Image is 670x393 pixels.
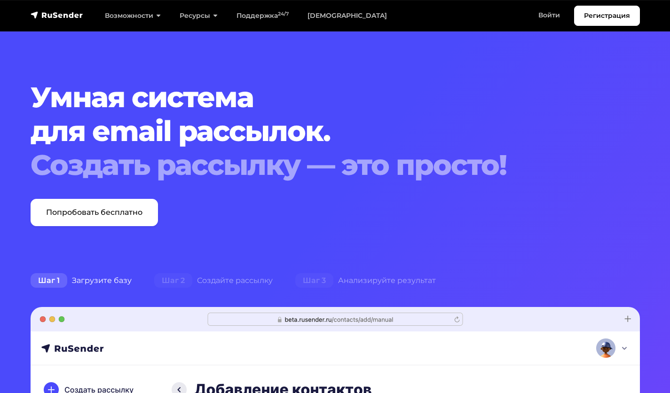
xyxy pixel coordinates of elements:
div: Загрузите базу [19,271,143,290]
img: RuSender [31,10,83,20]
a: Попробовать бесплатно [31,199,158,226]
h1: Умная система для email рассылок. [31,80,588,182]
div: Анализируйте результат [284,271,447,290]
span: Шаг 1 [31,273,67,288]
a: Поддержка24/7 [227,6,298,25]
div: Создать рассылку — это просто! [31,148,588,182]
a: Возможности [95,6,170,25]
sup: 24/7 [278,11,289,17]
a: Регистрация [574,6,640,26]
a: [DEMOGRAPHIC_DATA] [298,6,396,25]
span: Шаг 2 [154,273,192,288]
a: Войти [529,6,569,25]
span: Шаг 3 [295,273,333,288]
a: Ресурсы [170,6,227,25]
div: Создайте рассылку [143,271,284,290]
